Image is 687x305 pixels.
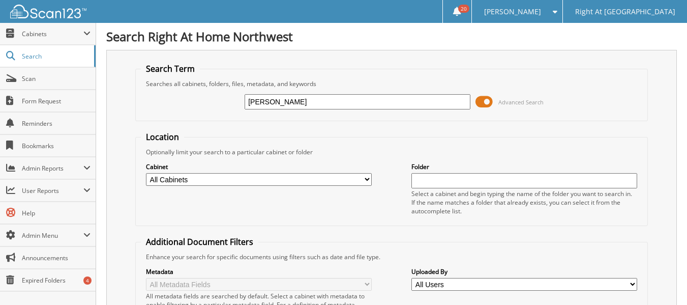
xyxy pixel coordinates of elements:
[146,267,372,276] label: Metadata
[22,30,83,38] span: Cabinets
[106,28,677,45] h1: Search Right At Home Northwest
[22,142,91,150] span: Bookmarks
[146,162,372,171] label: Cabinet
[411,189,637,215] div: Select a cabinet and begin typing the name of the folder you want to search in. If the name match...
[22,276,91,285] span: Expired Folders
[10,5,86,18] img: scan123-logo-white.svg
[22,254,91,262] span: Announcements
[498,98,544,106] span: Advanced Search
[22,186,83,195] span: User Reports
[411,162,637,171] label: Folder
[22,119,91,128] span: Reminders
[22,209,91,217] span: Help
[411,267,637,276] label: Uploaded By
[484,9,541,15] span: [PERSON_NAME]
[83,276,92,285] div: 4
[141,79,642,88] div: Searches all cabinets, folders, files, metadata, and keywords
[575,9,675,15] span: Right At [GEOGRAPHIC_DATA]
[141,236,258,247] legend: Additional Document Filters
[22,97,91,105] span: Form Request
[22,231,83,240] span: Admin Menu
[458,5,469,13] span: 20
[141,63,200,74] legend: Search Term
[141,253,642,261] div: Enhance your search for specific documents using filters such as date and file type.
[141,148,642,156] div: Optionally limit your search to a particular cabinet or folder
[22,164,83,173] span: Admin Reports
[22,74,91,83] span: Scan
[141,131,184,143] legend: Location
[22,52,89,61] span: Search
